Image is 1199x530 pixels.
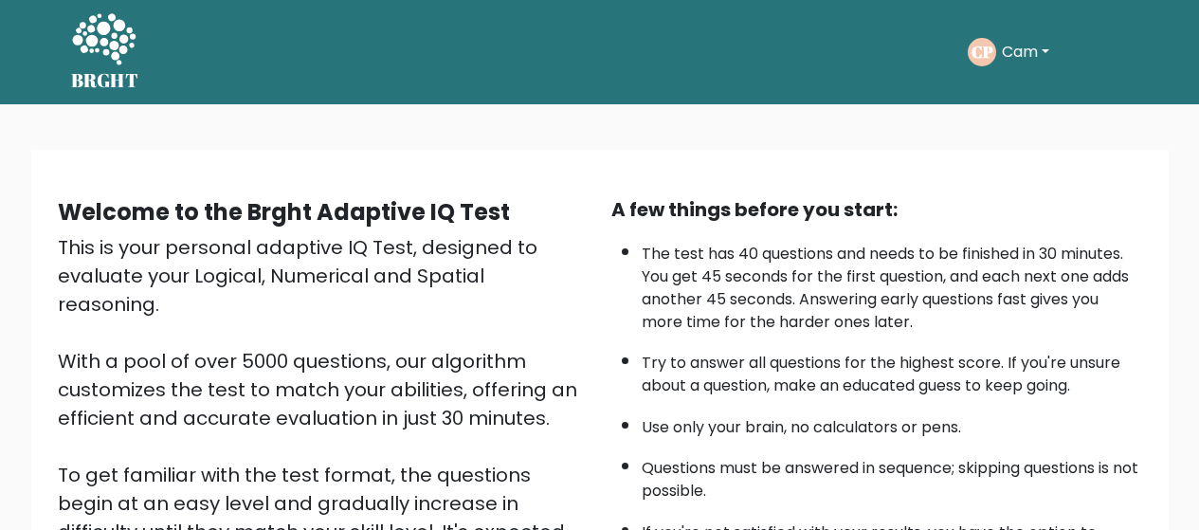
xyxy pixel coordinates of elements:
[971,41,992,63] text: CP
[71,69,139,92] h5: BRGHT
[996,40,1055,64] button: Cam
[642,342,1142,397] li: Try to answer all questions for the highest score. If you're unsure about a question, make an edu...
[611,195,1142,224] div: A few things before you start:
[71,8,139,97] a: BRGHT
[642,407,1142,439] li: Use only your brain, no calculators or pens.
[642,233,1142,334] li: The test has 40 questions and needs to be finished in 30 minutes. You get 45 seconds for the firs...
[642,448,1142,503] li: Questions must be answered in sequence; skipping questions is not possible.
[58,196,510,228] b: Welcome to the Brght Adaptive IQ Test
